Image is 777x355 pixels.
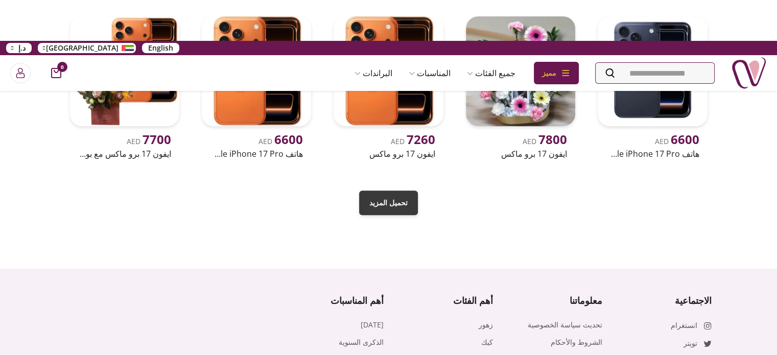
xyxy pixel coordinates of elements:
[394,293,493,307] h4: أهم الفئات
[202,16,311,126] img: uae-gifts-Apple iPhone 17 Pro
[342,148,435,160] h2: ايفون 17 برو ماكس
[122,45,134,51] img: Arabic_dztd3n.png
[51,68,61,78] button: cart-button
[66,12,183,161] a: uae-gifts-Apple iPhone 17 Pro Max giftAED 7700ايفون 17 برو ماكس مع بوكس نقوى
[538,131,567,148] span: 7800
[551,337,602,347] a: الشروط والأحكام
[655,136,699,146] span: AED
[285,293,384,307] h4: أهم المناسبات
[18,43,26,53] span: د.إ
[70,16,179,126] img: uae-gifts-Apple iPhone 17 Pro Max gift
[198,12,315,161] a: uae-gifts-Apple iPhone 17 ProAED 6600هاتف Apple iPhone 17 Pro
[466,16,575,126] img: uae-gifts-iPhone 17 Pro Max GIFT
[407,131,435,148] span: 7260
[459,63,524,83] a: جميع الفئات
[38,43,136,53] button: [GEOGRAPHIC_DATA]
[528,320,602,330] a: تحديث سياسة الخصوصية
[57,62,67,72] span: 0
[598,16,707,126] img: uae-gifts-Apple iPhone 17 Pro – Deep Blue
[148,43,173,53] span: English
[391,136,435,146] span: AED
[613,293,712,307] h4: الاجتماعية
[596,63,714,83] input: Search
[346,63,401,83] a: البراندات
[359,191,418,215] button: تحميل المزيد
[671,320,697,330] a: انستغرام
[481,337,493,347] a: كيك
[339,337,384,347] a: الذكرى السنوية
[462,12,579,161] a: uae-gifts-iPhone 17 Pro Max GIFTAED 7800ايفون 17 برو ماكس
[274,131,303,148] span: 6600
[6,43,32,53] button: د.إ
[731,55,767,91] img: Nigwa-uae-gifts
[684,338,697,348] a: تويتر
[334,16,443,126] img: uae-gifts-iPhone 17 Pro Max
[258,136,303,146] span: AED
[594,12,711,161] a: uae-gifts-Apple iPhone 17 Pro – Deep BlueAED 6600هاتف Apple iPhone 17 Pro
[523,136,567,146] span: AED
[143,131,171,148] span: 7700
[127,136,171,146] span: AED
[46,43,119,53] span: [GEOGRAPHIC_DATA]
[401,63,459,83] a: المناسبات
[210,148,303,160] h2: هاتف Apple iPhone 17 Pro
[474,148,567,160] h2: ايفون 17 برو ماكس
[479,320,493,330] a: زهور
[361,320,384,330] a: [DATE]
[503,293,602,307] h4: معلوماتنا
[606,148,699,160] h2: هاتف Apple iPhone 17 Pro
[78,148,171,160] h2: ايفون 17 برو ماكس مع بوكس نقوى
[329,12,447,161] a: uae-gifts-iPhone 17 Pro MaxAED 7260ايفون 17 برو ماكس
[671,131,699,148] span: 6600
[10,63,31,83] button: Login
[534,62,579,84] div: مميز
